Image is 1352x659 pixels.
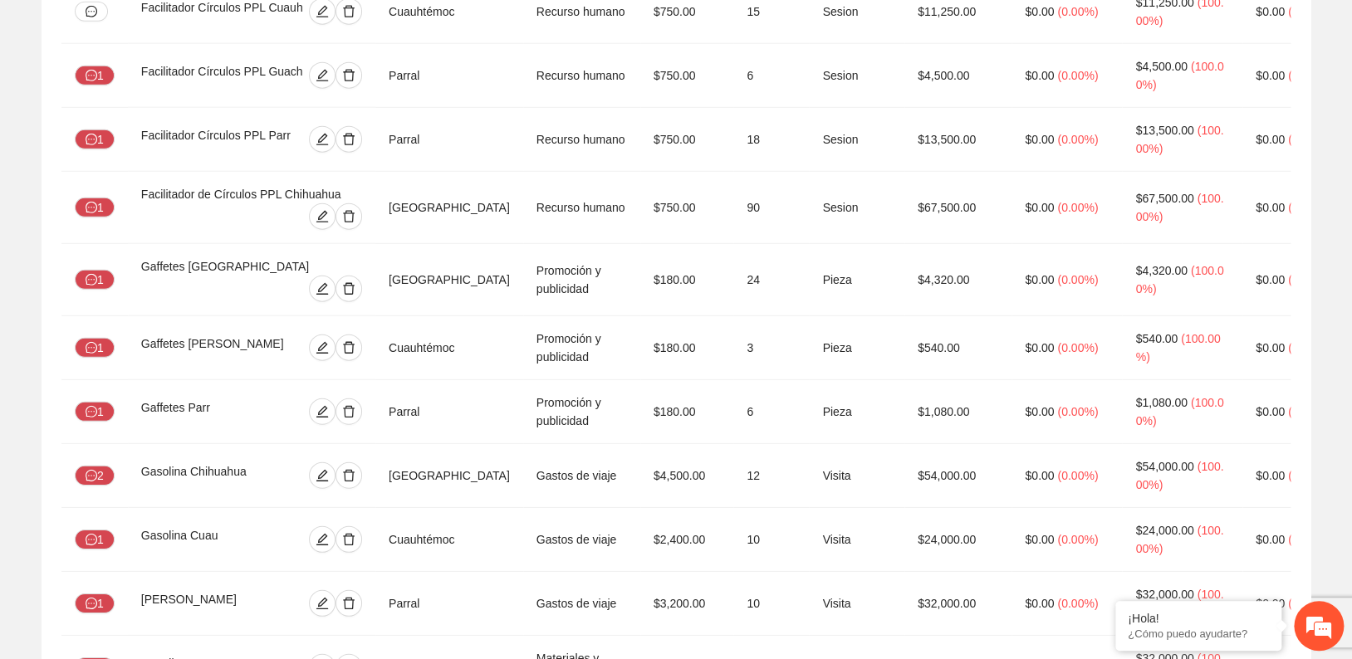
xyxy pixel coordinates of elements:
[309,462,336,489] button: edit
[1025,273,1054,286] span: $0.00
[1135,124,1193,137] span: $13,500.00
[336,133,361,146] span: delete
[309,203,336,230] button: edit
[1057,273,1098,286] span: ( 0.00% )
[1256,69,1285,82] span: $0.00
[640,244,734,316] td: $180.00
[640,172,734,244] td: $750.00
[1256,5,1285,18] span: $0.00
[141,257,362,276] div: Gaffetes [GEOGRAPHIC_DATA]
[86,342,97,355] span: message
[809,316,904,380] td: Pieza
[375,244,523,316] td: [GEOGRAPHIC_DATA]
[1135,60,1187,73] span: $4,500.00
[733,244,809,316] td: 24
[640,316,734,380] td: $180.00
[336,62,362,89] button: delete
[523,572,640,636] td: Gastos de viaje
[733,44,809,108] td: 6
[1057,201,1098,214] span: ( 0.00% )
[310,469,335,482] span: edit
[336,5,361,18] span: delete
[1025,341,1054,354] span: $0.00
[310,533,335,546] span: edit
[809,172,904,244] td: Sesion
[336,126,362,153] button: delete
[336,462,362,489] button: delete
[86,274,97,287] span: message
[1288,405,1329,418] span: ( 0.00% )
[375,572,523,636] td: Parral
[1288,201,1329,214] span: ( 0.00% )
[904,244,1012,316] td: $4,320.00
[375,44,523,108] td: Parral
[310,597,335,610] span: edit
[1135,332,1178,345] span: $540.00
[809,108,904,172] td: Sesion
[86,85,279,106] div: Chatee con nosotros ahora
[86,406,97,419] span: message
[1288,597,1329,610] span: ( 0.00% )
[904,572,1012,636] td: $32,000.00
[309,62,336,89] button: edit
[86,598,97,611] span: message
[375,508,523,572] td: Cuauhtémoc
[733,172,809,244] td: 90
[1288,69,1329,82] span: ( 0.00% )
[141,334,296,361] div: Gaffetes [PERSON_NAME]
[640,108,734,172] td: $750.00
[309,334,336,361] button: edit
[75,338,115,358] button: message1
[75,270,115,290] button: message1
[310,210,335,223] span: edit
[375,444,523,508] td: [GEOGRAPHIC_DATA]
[904,172,1012,244] td: $67,500.00
[86,202,97,215] span: message
[1128,627,1269,640] p: ¿Cómo puedo ayudarte?
[310,5,335,18] span: edit
[523,444,640,508] td: Gastos de viaje
[1288,341,1329,354] span: ( 0.00% )
[336,398,362,425] button: delete
[309,398,336,425] button: edit
[336,533,361,546] span: delete
[141,526,263,553] div: Gasolina Cuau
[1135,192,1193,205] span: $67,500.00
[733,508,809,572] td: 10
[523,316,640,380] td: Promoción y publicidad
[272,8,312,48] div: Minimizar ventana de chat en vivo
[809,44,904,108] td: Sesion
[75,66,115,85] button: message1
[336,203,362,230] button: delete
[1025,405,1054,418] span: $0.00
[523,44,640,108] td: Recurso humano
[141,62,306,89] div: Facilitador Círculos PPL Guach
[86,134,97,147] span: message
[1057,341,1098,354] span: ( 0.00% )
[375,108,523,172] td: Parral
[1288,133,1329,146] span: ( 0.00% )
[1288,469,1329,482] span: ( 0.00% )
[336,590,362,617] button: delete
[523,172,640,244] td: Recurso humano
[1256,133,1285,146] span: $0.00
[336,334,362,361] button: delete
[1256,201,1285,214] span: $0.00
[809,508,904,572] td: Visita
[1025,5,1054,18] span: $0.00
[75,402,115,422] button: message1
[640,444,734,508] td: $4,500.00
[75,530,115,549] button: message1
[1025,533,1054,546] span: $0.00
[640,572,734,636] td: $3,200.00
[1057,469,1098,482] span: ( 0.00% )
[141,462,278,489] div: Gasolina Chihuahua
[904,380,1012,444] td: $1,080.00
[523,108,640,172] td: Recurso humano
[1256,597,1285,610] span: $0.00
[375,172,523,244] td: [GEOGRAPHIC_DATA]
[523,244,640,316] td: Promoción y publicidad
[309,126,336,153] button: edit
[1057,597,1098,610] span: ( 0.00% )
[733,572,809,636] td: 10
